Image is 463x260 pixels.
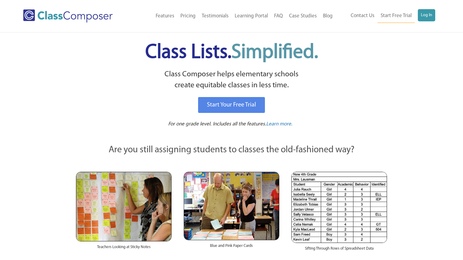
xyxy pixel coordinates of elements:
a: FAQ [271,9,286,23]
a: Testimonials [199,9,232,23]
a: Blog [320,9,336,23]
div: Sifting Through Rows of Spreadsheet Data [291,243,387,258]
img: Blue and Pink Paper Cards [184,172,279,240]
nav: Header Menu [132,9,336,23]
a: Learning Portal [232,9,271,23]
nav: Header Menu [336,9,435,23]
p: Are you still assigning students to classes the old-fashioned way? [76,143,387,157]
img: Spreadsheets [291,172,387,243]
a: Start Your Free Trial [198,97,265,113]
a: Case Studies [286,9,320,23]
p: Class Composer helps elementary schools create equitable classes in less time. [75,69,388,91]
a: Contact Us [348,9,378,23]
div: Teachers Looking at Sticky Notes [76,241,172,256]
a: Start Free Trial [378,9,415,23]
img: Teachers Looking at Sticky Notes [76,172,172,241]
div: Blue and Pink Paper Cards [184,240,279,255]
img: Class Composer [23,9,113,23]
span: Class Lists. [145,43,318,63]
a: Log In [418,9,435,21]
a: Learn more. [266,121,292,128]
a: Pricing [177,9,199,23]
span: For one grade level. Includes all the features. [168,121,266,127]
span: Start Your Free Trial [207,102,256,108]
span: Simplified. [231,43,318,63]
a: Features [153,9,177,23]
span: Learn more. [266,121,292,127]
